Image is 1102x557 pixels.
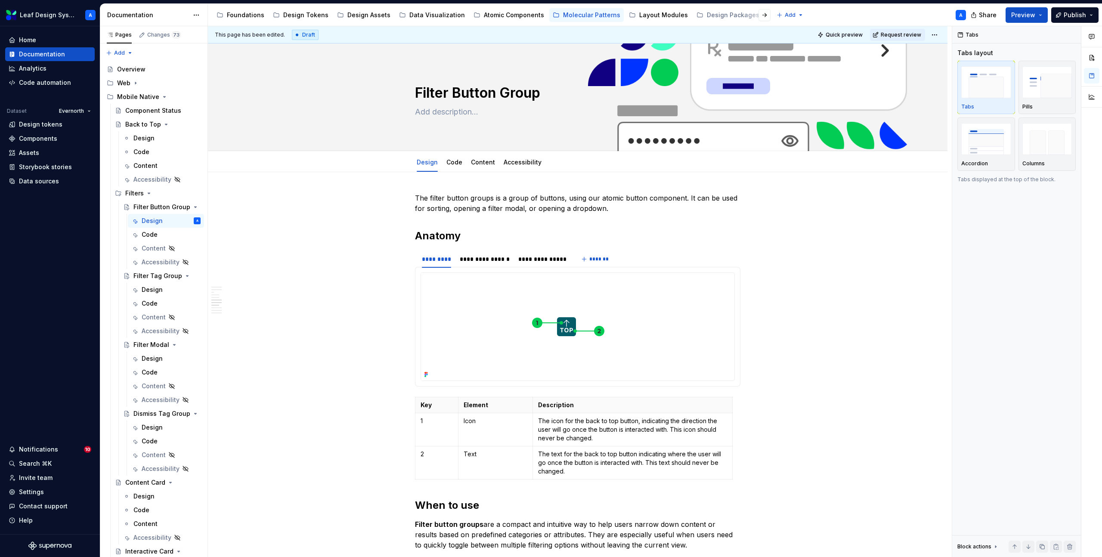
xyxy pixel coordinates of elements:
[128,310,204,324] a: Content
[120,531,204,545] a: Accessibility
[19,488,44,496] div: Settings
[961,123,1011,155] img: placeholder
[120,200,204,214] a: Filter Button Group
[133,161,158,170] div: Content
[172,31,181,38] span: 73
[421,273,712,381] img: 0c127b1a-2213-4fe8-b4f3-3bdd72b8d36f.png
[415,193,740,214] p: The filter button groups is a group of buttons, using our atomic button component. It can be used...
[142,423,163,432] div: Design
[415,520,483,529] strong: Filter button groups
[128,393,204,407] a: Accessibility
[196,217,198,225] div: A
[117,79,130,87] div: Web
[19,78,71,87] div: Code automation
[125,189,144,198] div: Filters
[464,450,527,458] p: Text
[443,153,466,171] div: Code
[484,11,544,19] div: Atomic Components
[142,313,166,322] div: Content
[128,434,204,448] a: Code
[142,451,166,459] div: Content
[413,83,739,103] textarea: Filter Button Group
[5,160,95,174] a: Storybook stories
[5,118,95,131] a: Design tokens
[128,462,204,476] a: Accessibility
[464,401,527,409] p: Element
[128,352,204,365] a: Design
[785,12,796,19] span: Add
[292,30,319,40] div: Draft
[142,230,158,239] div: Code
[128,421,204,434] a: Design
[5,471,95,485] a: Invite team
[421,450,453,458] p: 2
[19,50,65,59] div: Documentation
[19,445,58,454] div: Notifications
[142,354,163,363] div: Design
[504,158,542,166] a: Accessibility
[19,36,36,44] div: Home
[142,299,158,308] div: Code
[111,186,204,200] div: Filters
[103,62,204,76] a: Overview
[1051,7,1099,23] button: Publish
[470,8,548,22] a: Atomic Components
[120,269,204,283] a: Filter Tag Group
[774,9,806,21] button: Add
[213,6,772,24] div: Page tree
[538,401,727,409] p: Description
[625,8,691,22] a: Layout Modules
[959,12,963,19] div: A
[19,163,72,171] div: Storybook stories
[1018,61,1076,114] button: placeholderPills
[957,543,991,550] div: Block actions
[133,340,169,349] div: Filter Modal
[5,485,95,499] a: Settings
[5,514,95,527] button: Help
[120,489,204,503] a: Design
[966,7,1002,23] button: Share
[421,401,453,409] p: Key
[20,11,75,19] div: Leaf Design System
[1022,66,1072,98] img: placeholder
[120,517,204,531] a: Content
[133,148,149,156] div: Code
[5,146,95,160] a: Assets
[125,547,173,556] div: Interactive Card
[961,160,988,167] p: Accordion
[107,11,189,19] div: Documentation
[133,272,182,280] div: Filter Tag Group
[28,542,71,550] svg: Supernova Logo
[1011,11,1035,19] span: Preview
[961,103,974,110] p: Tabs
[128,255,204,269] a: Accessibility
[421,272,735,381] section-item: Evernorth
[549,8,624,22] a: Molecular Patterns
[413,153,441,171] div: Design
[125,120,161,129] div: Back to Top
[881,31,921,38] span: Request review
[117,93,159,101] div: Mobile Native
[19,134,57,143] div: Components
[147,31,181,38] div: Changes
[283,11,328,19] div: Design Tokens
[142,437,158,446] div: Code
[334,8,394,22] a: Design Assets
[870,29,925,41] button: Request review
[142,244,166,253] div: Content
[128,228,204,241] a: Code
[133,533,171,542] div: Accessibility
[120,131,204,145] a: Design
[1022,103,1033,110] p: Pills
[538,417,727,443] p: The icon for the back to top button, indicating the direction the user will go once the button is...
[19,120,62,129] div: Design tokens
[142,258,180,266] div: Accessibility
[117,65,145,74] div: Overview
[471,158,495,166] a: Content
[89,12,92,19] div: A
[111,118,204,131] a: Back to Top
[5,76,95,90] a: Code automation
[142,464,180,473] div: Accessibility
[5,443,95,456] button: Notifications10
[446,158,462,166] a: Code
